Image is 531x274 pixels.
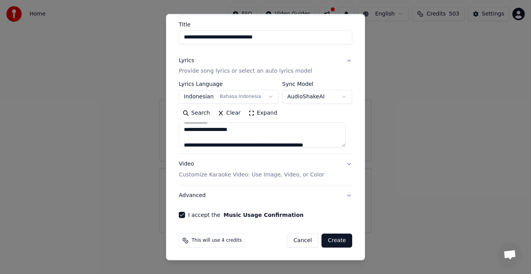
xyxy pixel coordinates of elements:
[179,154,352,185] button: VideoCustomize Karaoke Video: Use Image, Video, or Color
[245,107,281,119] button: Expand
[179,21,352,27] label: Title
[287,234,318,248] button: Cancel
[179,160,324,179] div: Video
[179,67,312,75] p: Provide song lyrics or select an auto lyrics model
[179,81,352,154] div: LyricsProvide song lyrics or select an auto lyrics model
[192,237,242,244] span: This will use 4 credits
[214,107,245,119] button: Clear
[179,171,324,179] p: Customize Karaoke Video: Use Image, Video, or Color
[321,234,352,248] button: Create
[188,212,304,218] label: I accept the
[224,212,304,218] button: I accept the
[179,107,214,119] button: Search
[179,185,352,206] button: Advanced
[282,81,352,87] label: Sync Model
[179,81,279,87] label: Lyrics Language
[179,56,194,64] div: Lyrics
[179,50,352,81] button: LyricsProvide song lyrics or select an auto lyrics model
